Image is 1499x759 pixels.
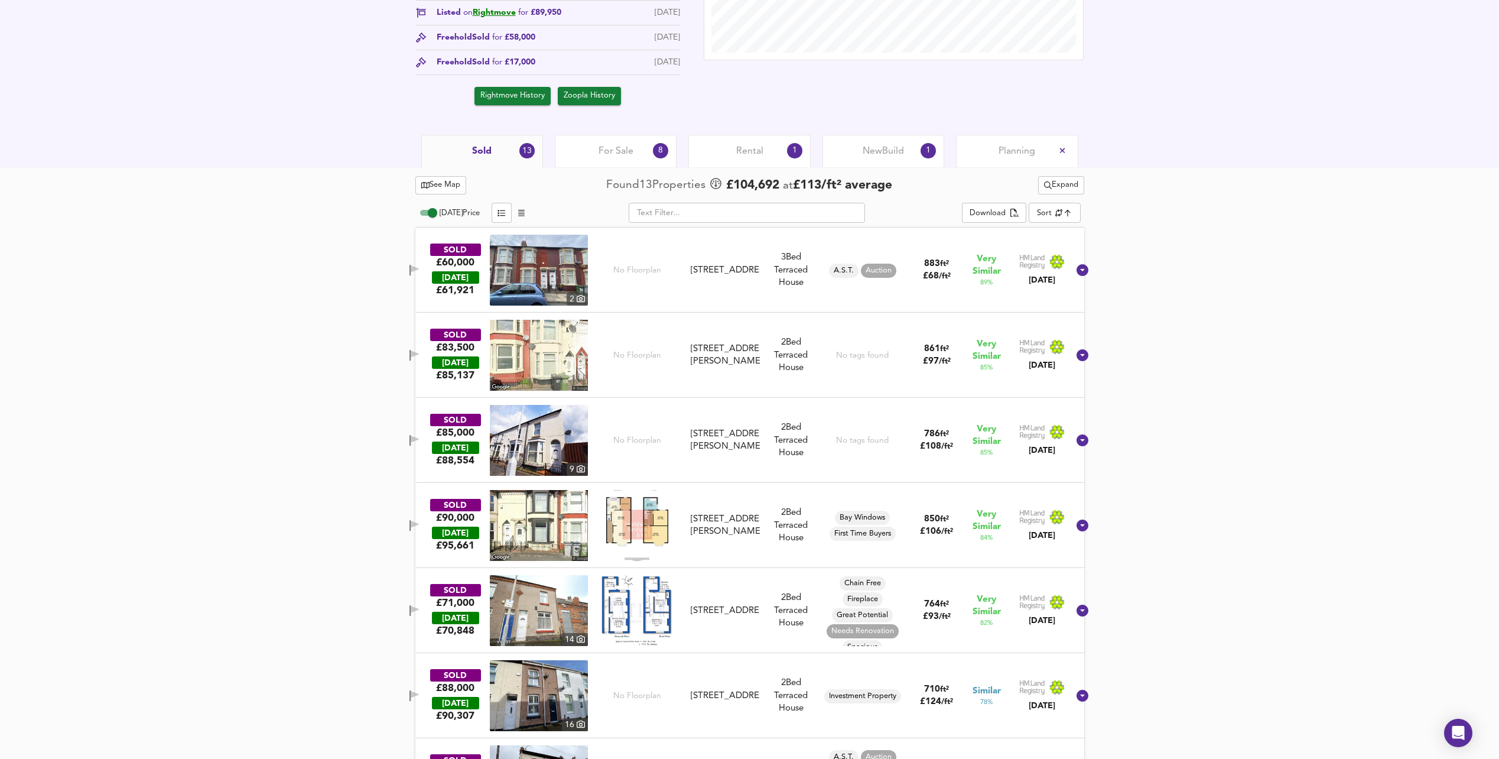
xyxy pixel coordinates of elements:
[924,600,940,609] span: 764
[1444,719,1472,747] div: Open Intercom Messenger
[980,278,993,287] span: 89 %
[920,527,953,536] span: £ 106
[970,207,1006,220] div: Download
[924,430,940,439] span: 786
[940,260,949,268] span: ft²
[1019,339,1065,355] img: Land Registry
[490,575,588,646] img: property thumbnail
[1019,595,1065,610] img: Land Registry
[415,313,1084,398] div: SOLD£83,500 [DATE]£85,137No Floorplan[STREET_ADDRESS][PERSON_NAME]2Bed Terraced HouseNo tags foun...
[1075,348,1090,362] svg: Show Details
[923,272,951,281] span: £ 68
[1019,700,1065,712] div: [DATE]
[691,513,759,539] div: [STREET_ADDRESS][PERSON_NAME]
[1019,530,1065,541] div: [DATE]
[843,642,882,653] span: Spacious
[436,709,474,722] span: £ 90,307
[437,31,535,44] div: Freehold
[980,618,993,628] span: 82 %
[827,626,899,637] span: Needs Renovation
[432,527,479,539] div: [DATE]
[840,576,886,591] div: Chain Free
[765,251,818,289] div: 3 Bed Terraced House
[519,143,535,158] div: 13
[765,507,818,544] div: 2 Bed Terraced House
[924,515,940,524] span: 850
[941,528,953,536] span: / ft²
[558,87,621,105] a: Zoopla History
[430,669,481,682] div: SOLD
[939,613,951,621] span: / ft²
[436,369,474,382] span: £ 85,137
[836,350,889,361] div: No tags found
[415,568,1084,653] div: SOLD£71,000 [DATE]£70,848property thumbnail 14 Floorplan[STREET_ADDRESS]2Bed Terraced HouseChain ...
[490,575,588,646] a: property thumbnail 14
[415,228,1084,313] div: SOLD£60,000 [DATE]£61,921property thumbnail 2 No Floorplan[STREET_ADDRESS]3Bed Terraced HouseA.S....
[430,329,481,341] div: SOLD
[415,653,1084,738] div: SOLD£88,000 [DATE]£90,307property thumbnail 16 No Floorplan[STREET_ADDRESS]2Bed Terraced HouseInv...
[686,264,764,277] div: 142 Paterson Street, CH41 4BJ
[599,145,633,158] span: For Sale
[973,508,1001,533] span: Very Similar
[432,697,479,709] div: [DATE]
[999,145,1035,158] span: Planning
[564,89,615,103] span: Zoopla History
[924,685,940,694] span: 710
[830,527,896,541] div: First Time Buyers
[492,58,502,66] span: for
[1019,680,1065,695] img: Land Registry
[1075,433,1090,447] svg: Show Details
[490,660,588,731] img: property thumbnail
[973,423,1001,448] span: Very Similar
[921,143,936,158] div: 1
[440,209,480,217] span: [DATE] Price
[1038,176,1084,194] button: Expand
[765,421,818,459] div: 2 Bed Terraced House
[832,608,893,622] div: Great Potential
[432,442,479,454] div: [DATE]
[436,596,474,609] div: £71,000
[736,145,763,158] span: Rental
[765,677,818,715] div: 2 Bed Terraced House
[863,145,904,158] span: New Build
[473,8,516,17] a: Rightmove
[827,624,899,638] div: Needs Renovation
[655,7,680,19] div: [DATE]
[629,203,865,223] input: Text Filter...
[613,435,661,446] span: No Floorplan
[973,593,1001,618] span: Very Similar
[1019,510,1065,525] img: Land Registry
[437,7,561,19] span: Listed £89,950
[474,87,551,105] button: Rightmove History
[923,357,951,366] span: £ 97
[920,698,953,706] span: £ 124
[691,264,759,277] div: [STREET_ADDRESS]
[686,605,764,617] div: 2 Eastbourne Road, CH41 4DT
[432,356,479,369] div: [DATE]
[472,56,535,69] span: Sold £17,000
[653,143,668,158] div: 8
[432,271,479,284] div: [DATE]
[430,244,481,256] div: SOLD
[980,698,993,707] span: 78 %
[562,633,588,646] div: 14
[980,363,993,372] span: 85 %
[940,345,949,353] span: ft²
[472,145,492,158] span: Sold
[1029,203,1080,223] div: Sort
[765,592,818,630] div: 2 Bed Terraced House
[430,499,481,511] div: SOLD
[613,350,661,361] span: No Floorplan
[655,31,680,44] div: [DATE]
[824,689,901,703] div: Investment Property
[1019,254,1065,270] img: Land Registry
[436,539,474,552] span: £ 95,661
[843,594,883,605] span: Fireplace
[980,448,993,458] span: 85 %
[843,592,883,606] div: Fireplace
[490,235,588,306] img: property thumbnail
[567,463,588,476] div: 9
[941,698,953,706] span: / ft²
[1075,263,1090,277] svg: Show Details
[787,143,802,158] div: 1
